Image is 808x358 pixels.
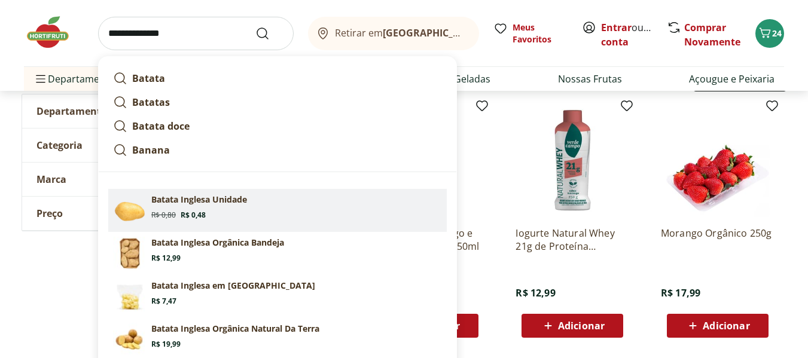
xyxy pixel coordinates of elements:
[108,66,447,90] a: Batata
[516,103,629,217] img: Iogurte Natural Whey 21g de Proteína Morango Verde Campo 250g
[558,321,605,331] span: Adicionar
[36,173,66,185] span: Marca
[132,72,165,85] strong: Batata
[108,189,447,232] a: Batata Inglesa UnidadeBatata Inglesa UnidadeR$ 0,80R$ 0,48
[36,207,63,219] span: Preço
[108,90,447,114] a: Batatas
[151,323,319,335] p: Batata Inglesa Orgânica Natural Da Terra
[132,143,170,157] strong: Banana
[113,237,147,270] img: Principal
[108,114,447,138] a: Batata doce
[36,105,107,117] span: Departamento
[667,314,769,338] button: Adicionar
[22,197,202,230] button: Preço
[151,339,181,349] span: R$ 19,99
[151,253,181,263] span: R$ 12,99
[308,17,479,50] button: Retirar em[GEOGRAPHIC_DATA]/[GEOGRAPHIC_DATA]
[522,314,623,338] button: Adicionar
[755,19,784,48] button: Carrinho
[113,280,147,313] img: Principal
[24,14,84,50] img: Hortifruti
[601,21,632,34] a: Entrar
[516,286,555,299] span: R$ 12,99
[132,120,190,133] strong: Batata doce
[108,232,447,275] a: PrincipalBatata Inglesa Orgânica BandejaR$ 12,99
[772,27,782,39] span: 24
[113,194,147,227] img: Batata Inglesa Unidade
[151,280,315,292] p: Batata Inglesa em [GEOGRAPHIC_DATA]
[132,96,170,109] strong: Batatas
[151,210,176,220] span: R$ 0,80
[661,286,700,299] span: R$ 17,99
[684,21,740,48] a: Comprar Novamente
[493,22,568,45] a: Meus Favoritos
[558,72,622,86] a: Nossas Frutas
[98,17,294,50] input: search
[151,296,176,306] span: R$ 7,47
[661,227,775,253] a: Morango Orgânico 250g
[22,163,202,196] button: Marca
[151,237,284,249] p: Batata Inglesa Orgânica Bandeja
[36,139,83,151] span: Categoria
[22,128,202,162] button: Categoria
[601,20,654,49] span: ou
[108,275,447,318] a: PrincipalBatata Inglesa em [GEOGRAPHIC_DATA]R$ 7,47
[703,321,749,331] span: Adicionar
[383,26,584,39] b: [GEOGRAPHIC_DATA]/[GEOGRAPHIC_DATA]
[108,138,447,162] a: Banana
[689,72,775,86] a: Açougue e Peixaria
[255,26,284,41] button: Submit Search
[113,323,147,356] img: Principal
[661,103,775,217] img: Morango Orgânico 250g
[601,21,667,48] a: Criar conta
[22,94,202,128] button: Departamento
[516,227,629,253] a: Iogurte Natural Whey 21g de Proteína Morango Verde Campo 250g
[335,27,467,38] span: Retirar em
[513,22,568,45] span: Meus Favoritos
[181,210,206,220] span: R$ 0,48
[33,65,48,93] button: Menu
[151,194,247,206] p: Batata Inglesa Unidade
[33,65,120,93] span: Departamentos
